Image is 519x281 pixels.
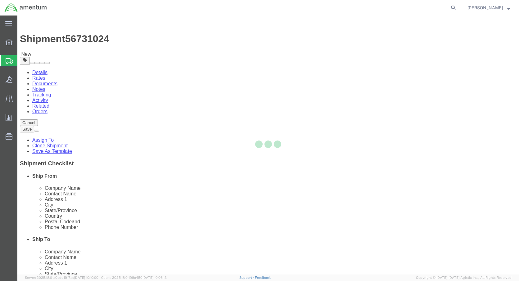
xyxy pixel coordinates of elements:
[4,3,47,12] img: logo
[74,276,98,279] span: [DATE] 10:10:00
[25,276,98,279] span: Server: 2025.18.0-a0edd1917ac
[467,4,503,11] span: Ana Nelson
[416,275,512,280] span: Copyright © [DATE]-[DATE] Agistix Inc., All Rights Reserved
[101,276,167,279] span: Client: 2025.18.0-198a450
[467,4,510,11] button: [PERSON_NAME]
[255,276,271,279] a: Feedback
[239,276,255,279] a: Support
[142,276,167,279] span: [DATE] 10:06:13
